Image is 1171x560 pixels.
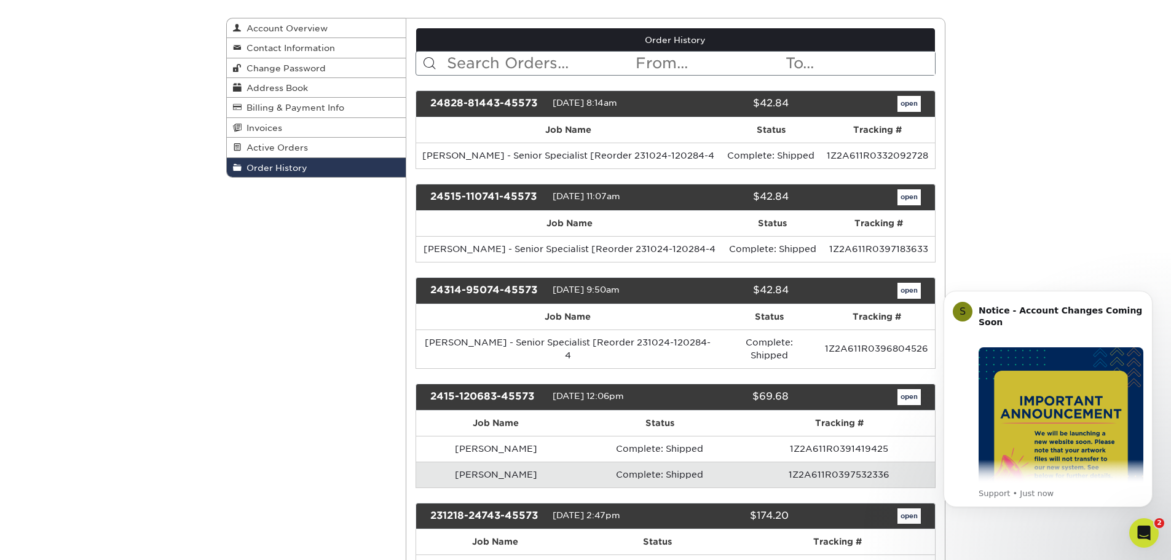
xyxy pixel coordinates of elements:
[242,103,344,112] span: Billing & Payment Info
[666,508,798,524] div: $174.20
[819,304,934,329] th: Tracking #
[416,462,576,487] td: [PERSON_NAME]
[897,508,921,524] a: open
[227,78,406,98] a: Address Book
[553,510,620,520] span: [DATE] 2:47pm
[897,189,921,205] a: open
[227,38,406,58] a: Contact Information
[227,138,406,157] a: Active Orders
[416,211,722,236] th: Job Name
[744,411,934,436] th: Tracking #
[553,285,620,294] span: [DATE] 9:50am
[421,283,553,299] div: 24314-95074-45573
[741,529,935,554] th: Tracking #
[416,143,721,168] td: [PERSON_NAME] - Senior Specialist [Reorder 231024-120284-4
[925,272,1171,527] iframe: Intercom notifications message
[666,96,798,112] div: $42.84
[446,52,634,75] input: Search Orders...
[242,123,282,133] span: Invoices
[897,389,921,405] a: open
[720,329,819,368] td: Complete: Shipped
[666,283,798,299] div: $42.84
[227,158,406,177] a: Order History
[421,189,553,205] div: 24515-110741-45573
[822,211,934,236] th: Tracking #
[242,163,307,173] span: Order History
[744,462,934,487] td: 1Z2A611R0397532336
[421,389,553,405] div: 2415-120683-45573
[821,143,934,168] td: 1Z2A611R0332092728
[576,462,744,487] td: Complete: Shipped
[242,43,335,53] span: Contact Information
[242,143,308,152] span: Active Orders
[576,436,744,462] td: Complete: Shipped
[666,389,798,405] div: $69.68
[416,236,722,262] td: [PERSON_NAME] - Senior Specialist [Reorder 231024-120284-4
[722,236,822,262] td: Complete: Shipped
[553,191,620,201] span: [DATE] 11:07am
[416,529,574,554] th: Job Name
[242,83,308,93] span: Address Book
[3,523,104,556] iframe: Google Customer Reviews
[227,58,406,78] a: Change Password
[242,63,326,73] span: Change Password
[242,23,328,33] span: Account Overview
[721,117,821,143] th: Status
[822,236,934,262] td: 1Z2A611R0397183633
[227,118,406,138] a: Invoices
[227,18,406,38] a: Account Overview
[574,529,741,554] th: Status
[416,28,935,52] a: Order History
[576,411,744,436] th: Status
[421,96,553,112] div: 24828-81443-45573
[721,143,821,168] td: Complete: Shipped
[666,189,798,205] div: $42.84
[416,304,720,329] th: Job Name
[553,98,617,108] span: [DATE] 8:14am
[720,304,819,329] th: Status
[897,96,921,112] a: open
[784,52,934,75] input: To...
[421,508,553,524] div: 231218-24743-45573
[416,436,576,462] td: [PERSON_NAME]
[416,411,576,436] th: Job Name
[1129,518,1159,548] iframe: Intercom live chat
[553,391,624,401] span: [DATE] 12:06pm
[1154,518,1164,528] span: 2
[634,52,784,75] input: From...
[722,211,822,236] th: Status
[821,117,934,143] th: Tracking #
[744,436,934,462] td: 1Z2A611R0391419425
[897,283,921,299] a: open
[416,117,721,143] th: Job Name
[227,98,406,117] a: Billing & Payment Info
[819,329,934,368] td: 1Z2A611R0396804526
[416,329,720,368] td: [PERSON_NAME] - Senior Specialist [Reorder 231024-120284-4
